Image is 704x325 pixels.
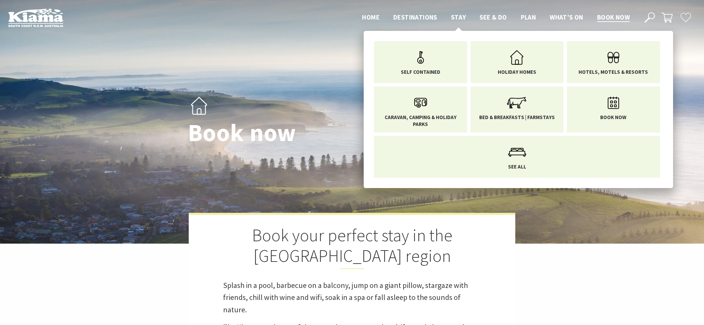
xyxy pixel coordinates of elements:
span: Book now [600,114,626,121]
span: Hotels, Motels & Resorts [579,69,648,76]
span: What’s On [550,13,583,21]
span: Home [362,13,379,21]
h1: Book now [188,120,382,146]
span: Holiday Homes [498,69,536,76]
nav: Main Menu [355,12,637,23]
span: Destinations [393,13,437,21]
span: Bed & Breakfasts | Farmstays [479,114,555,121]
p: Splash in a pool, barbecue on a balcony, jump on a giant pillow, stargaze with friends, chill wit... [223,279,481,316]
span: Self Contained [401,69,440,76]
span: Plan [521,13,536,21]
span: See & Do [480,13,507,21]
img: Kiama Logo [8,8,63,27]
span: Stay [451,13,466,21]
span: Book now [597,13,630,21]
span: Caravan, Camping & Holiday Parks [379,114,462,127]
h2: Book your perfect stay in the [GEOGRAPHIC_DATA] region [223,225,481,269]
span: See All [508,163,526,170]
